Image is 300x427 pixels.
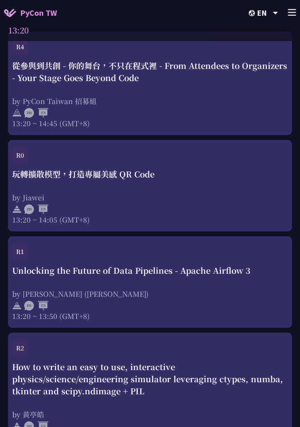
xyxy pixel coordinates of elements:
a: R1 Unlocking the Future of Data Pipelines - Apache Airflow 3 by [PERSON_NAME] ([PERSON_NAME]) 13:... [12,244,288,321]
div: by PyCon Taiwan 招募組 [12,96,288,106]
a: R4 從參與到共創 - 你的舞台，不只在程式裡 - From Attendees to Organizers - Your Stage Goes Beyond Code by PyCon Tai... [12,39,288,128]
div: R1 [12,244,28,260]
img: svg+xml;base64,PHN2ZyB4bWxucz0iaHR0cDovL3d3dy53My5vcmcvMjAwMC9zdmciIHdpZHRoPSIyNCIgaGVpZ2h0PSIyNC... [12,204,22,214]
img: ZHEN.371966e.svg [24,108,48,118]
div: by [PERSON_NAME] ([PERSON_NAME]) [12,289,288,299]
img: svg+xml;base64,PHN2ZyB4bWxucz0iaHR0cDovL3d3dy53My5vcmcvMjAwMC9zdmciIHdpZHRoPSIyNCIgaGVpZ2h0PSIyNC... [12,301,22,310]
img: svg+xml;base64,PHN2ZyB4bWxucz0iaHR0cDovL3d3dy53My5vcmcvMjAwMC9zdmciIHdpZHRoPSIyNCIgaGVpZ2h0PSIyNC... [12,108,22,118]
img: ZHEN.371966e.svg [24,204,48,214]
div: 玩轉擴散模型，打造專屬美感 QR Code [12,168,288,180]
div: by 黃亭皓 [12,409,288,419]
div: Unlocking the Future of Data Pipelines - Apache Airflow 3 [12,265,288,277]
img: Home icon of PyCon TW 2025 [4,9,16,17]
a: R0 玩轉擴散模型，打造專屬美感 QR Code by Jiawei 13:20 ~ 14:05 (GMT+8) [12,147,288,225]
img: Locale Icon [249,10,257,16]
div: 13:20 [8,19,292,41]
div: R2 [12,340,28,356]
span: PyCon TW [20,7,57,19]
div: 13:20 ~ 13:50 (GMT+8) [12,311,288,321]
div: 13:20 ~ 14:05 (GMT+8) [12,215,288,225]
div: by Jiawei [12,192,288,202]
div: 從參與到共創 - 你的舞台，不只在程式裡 - From Attendees to Organizers - Your Stage Goes Beyond Code [12,60,288,84]
div: How to write an easy to use, interactive physics/science/engineering simulator leveraging ctypes,... [12,361,288,397]
div: R0 [12,147,28,163]
div: R4 [12,39,28,55]
img: ENEN.5a408d1.svg [24,301,48,310]
div: 13:20 ~ 14:45 (GMT+8) [12,118,288,128]
a: PyCon TW [4,3,57,23]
